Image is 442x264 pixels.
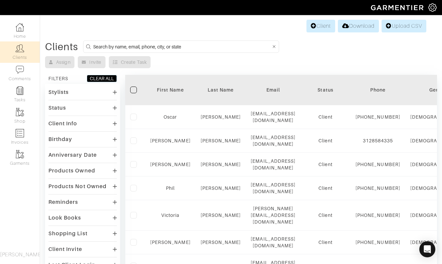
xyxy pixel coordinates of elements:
[150,240,191,245] a: [PERSON_NAME]
[305,114,346,120] div: Client
[201,185,241,191] a: [PERSON_NAME]
[48,167,95,174] div: Products Owned
[87,75,117,82] button: CLEAR ALL
[16,150,24,158] img: garments-icon-b7da505a4dc4fd61783c78ac3ca0ef83fa9d6f193b1c9dc38574b1d14d53ca28.png
[48,183,106,190] div: Products Not Owned
[382,20,426,32] a: Upload CSV
[251,87,295,93] div: Email
[356,137,400,144] div: 3128584335
[16,108,24,116] img: garments-icon-b7da505a4dc4fd61783c78ac3ca0ef83fa9d6f193b1c9dc38574b1d14d53ca28.png
[150,87,191,93] div: First Name
[48,89,69,96] div: Stylists
[338,20,379,32] a: Download
[150,138,191,143] a: [PERSON_NAME]
[251,110,295,124] div: [EMAIL_ADDRESS][DOMAIN_NAME]
[93,42,271,51] input: Search by name, email, phone, city, or state
[201,87,241,93] div: Last Name
[16,23,24,31] img: dashboard-icon-dbcd8f5a0b271acd01030246c82b418ddd0df26cd7fceb0bd07c9910d44c42f6.png
[45,43,78,50] div: Clients
[251,181,295,195] div: [EMAIL_ADDRESS][DOMAIN_NAME]
[306,20,335,32] a: Client
[166,185,175,191] a: Phil
[305,161,346,168] div: Client
[419,241,435,257] div: Open Intercom Messenger
[356,114,400,120] div: [PHONE_NUMBER]
[48,230,87,237] div: Shopping List
[251,205,295,225] div: [PERSON_NAME][EMAIL_ADDRESS][DOMAIN_NAME]
[305,239,346,246] div: Client
[48,246,82,253] div: Client Invite
[48,152,97,158] div: Anniversary Date
[48,199,78,206] div: Reminders
[251,158,295,171] div: [EMAIL_ADDRESS][DOMAIN_NAME]
[305,212,346,219] div: Client
[48,136,72,143] div: Birthday
[356,212,400,219] div: [PHONE_NUMBER]
[201,138,241,143] a: [PERSON_NAME]
[201,213,241,218] a: [PERSON_NAME]
[201,162,241,167] a: [PERSON_NAME]
[368,2,428,13] img: garmentier-logo-header-white-b43fb05a5012e4ada735d5af1a66efaba907eab6374d6393d1fbf88cb4ef424d.png
[48,75,68,82] div: FILTERS
[251,134,295,147] div: [EMAIL_ADDRESS][DOMAIN_NAME]
[356,161,400,168] div: [PHONE_NUMBER]
[48,215,81,221] div: Look Books
[201,240,241,245] a: [PERSON_NAME]
[356,87,400,93] div: Phone
[305,87,346,93] div: Status
[150,162,191,167] a: [PERSON_NAME]
[48,120,77,127] div: Client Info
[428,3,437,12] img: gear-icon-white-bd11855cb880d31180b6d7d6211b90ccbf57a29d726f0c71d8c61bd08dd39cc2.png
[356,239,400,246] div: [PHONE_NUMBER]
[196,75,246,105] th: Toggle SortBy
[145,75,196,105] th: Toggle SortBy
[90,75,114,82] div: CLEAR ALL
[300,75,351,105] th: Toggle SortBy
[16,44,24,52] img: clients-icon-6bae9207a08558b7cb47a8932f037763ab4055f8c8b6bfacd5dc20c3e0201464.png
[305,137,346,144] div: Client
[48,105,66,111] div: Status
[16,129,24,137] img: orders-icon-0abe47150d42831381b5fb84f609e132dff9fe21cb692f30cb5eec754e2cba89.png
[16,87,24,95] img: reminder-icon-8004d30b9f0a5d33ae49ab947aed9ed385cf756f9e5892f1edd6e32f2345188e.png
[164,114,177,120] a: Oscar
[161,213,179,218] a: Victoria
[251,236,295,249] div: [EMAIL_ADDRESS][DOMAIN_NAME]
[356,185,400,191] div: [PHONE_NUMBER]
[201,114,241,120] a: [PERSON_NAME]
[16,65,24,74] img: comment-icon-a0a6a9ef722e966f86d9cbdc48e553b5cf19dbc54f86b18d962a5391bc8f6eb6.png
[305,185,346,191] div: Client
